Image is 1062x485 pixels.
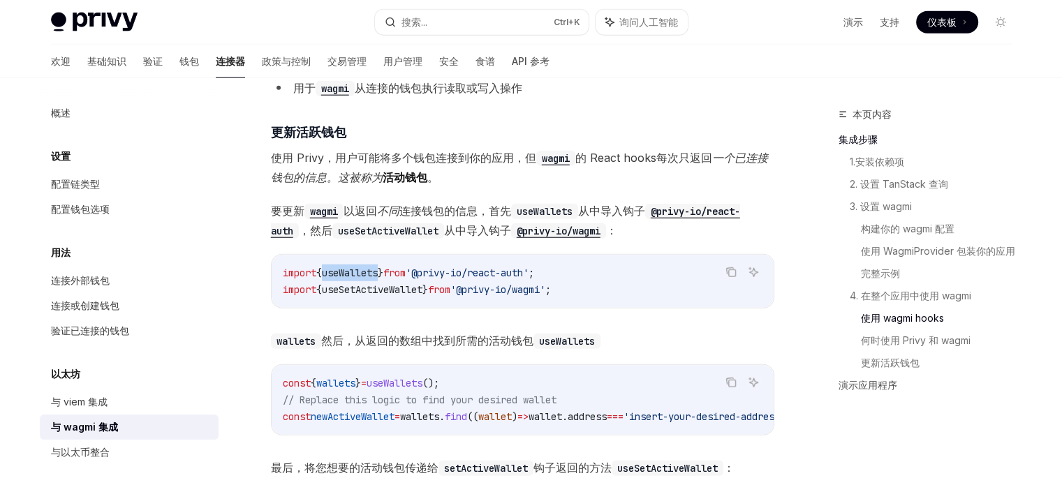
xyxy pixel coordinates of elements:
a: 与以太币整合 [40,440,219,465]
font: 与 viem 集成 [51,396,108,408]
a: 欢迎 [51,45,71,78]
a: 概述 [40,100,219,126]
button: 询问人工智能 [744,263,762,281]
a: 基础知识 [87,45,126,78]
code: setActiveWallet [438,461,533,476]
font: 连接外部钱包 [51,274,110,286]
span: ; [545,283,551,296]
font: 欢迎 [51,55,71,67]
img: 灯光标志 [51,13,138,32]
code: useSetActiveWallet [332,223,444,239]
a: 何时使用 Privy 和 wagmi [861,329,1023,352]
a: API 参考 [512,45,550,78]
code: useWallets [533,334,600,349]
a: 安全 [439,45,459,78]
code: useWallets [511,204,578,219]
font: 用于 [293,81,316,95]
font: 政策与控制 [262,55,311,67]
a: wagmi [536,151,575,165]
font: 使用 Privy，用户可能将多个钱包连接到你的应用，但 [271,151,536,165]
span: ; [529,267,534,279]
a: 政策与控制 [262,45,311,78]
button: 搜索...Ctrl+K [375,10,589,35]
font: 4. 在整个应用中使用 wagmi [850,290,971,301]
span: wallet [529,410,562,423]
a: 验证 [143,45,163,78]
a: 交易管理 [327,45,367,78]
font: 然后，从返回的数组 [321,334,422,348]
span: (( [467,410,478,423]
a: 使用 wagmi hooks [861,307,1023,329]
a: 连接或创建钱包 [40,293,219,318]
a: @privy-io/wagmi [511,223,606,237]
font: 用户管理 [383,55,422,67]
code: wagmi [304,204,344,219]
a: 验证已连接的钱包 [40,318,219,343]
font: 从连接的钱包执行读取或写入操作 [355,81,522,95]
font: 钱包 [179,55,199,67]
font: 不同 [377,204,399,218]
span: newActiveWallet [311,410,394,423]
span: useWallets [367,377,422,389]
font: 连接钱包的信息，首先 [399,204,511,218]
code: @privy-io/react-auth [271,204,740,239]
a: wagmi [316,81,355,95]
a: 配置链类型 [40,172,219,197]
span: . [439,410,445,423]
a: 用户管理 [383,45,422,78]
font: 配置钱包选项 [51,203,110,215]
font: 询问人工智能 [619,16,678,28]
font: 验证已连接的钱包 [51,324,129,336]
font: ： [723,461,735,475]
span: const [283,377,311,389]
font: 食谱 [475,55,495,67]
font: 概述 [51,107,71,119]
span: { [311,377,316,389]
font: 基础知识 [87,55,126,67]
span: { [316,283,322,296]
a: 集成步骤 [839,128,1023,151]
font: 最后，将您想要的活动钱包传递给 [271,461,438,475]
button: 询问人工智能 [596,10,688,35]
a: 演示应用程序 [839,374,1023,396]
span: . [562,410,568,423]
font: +K [568,17,580,27]
span: === [607,410,624,423]
a: 与 viem 集成 [40,389,219,415]
font: 本页内容 [853,108,892,120]
span: = [394,410,400,423]
font: 1.安装依赖项 [850,156,904,167]
span: wallet [478,410,512,423]
span: = [361,377,367,389]
font: 一个已连接钱包的信息。这被称为 [271,151,768,184]
a: 完整示例 [861,262,1023,285]
font: 设置 [51,150,71,162]
a: 1.安装依赖项 [850,151,1023,173]
font: 用法 [51,246,71,258]
span: wallets [316,377,355,389]
font: 使用 wagmi hooks [861,312,944,324]
font: 钩子返回的方法 [533,461,612,475]
font: 从中导入钩子 [578,204,645,218]
font: 演示 [843,16,863,28]
font: 验证 [143,55,163,67]
a: 更新活跃钱包 [861,352,1023,374]
font: 从中导入钩子 [444,223,511,237]
span: // Replace this logic to find your desired wallet [283,394,556,406]
font: 活动钱包 [383,170,427,184]
span: (); [422,377,439,389]
button: 询问人工智能 [744,373,762,391]
span: } [378,267,383,279]
span: '@privy-io/react-auth' [406,267,529,279]
span: from [428,283,450,296]
font: 每次只返回 [656,151,712,165]
span: => [517,410,529,423]
font: 构建你的 wagmi 配置 [861,223,954,234]
font: 配置链类型 [51,178,100,190]
font: ，然后 [299,223,332,237]
span: from [383,267,406,279]
font: 要更新 [271,204,304,218]
font: Ctrl [554,17,568,27]
font: 与 wagmi 集成 [51,421,118,433]
span: const [283,410,311,423]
